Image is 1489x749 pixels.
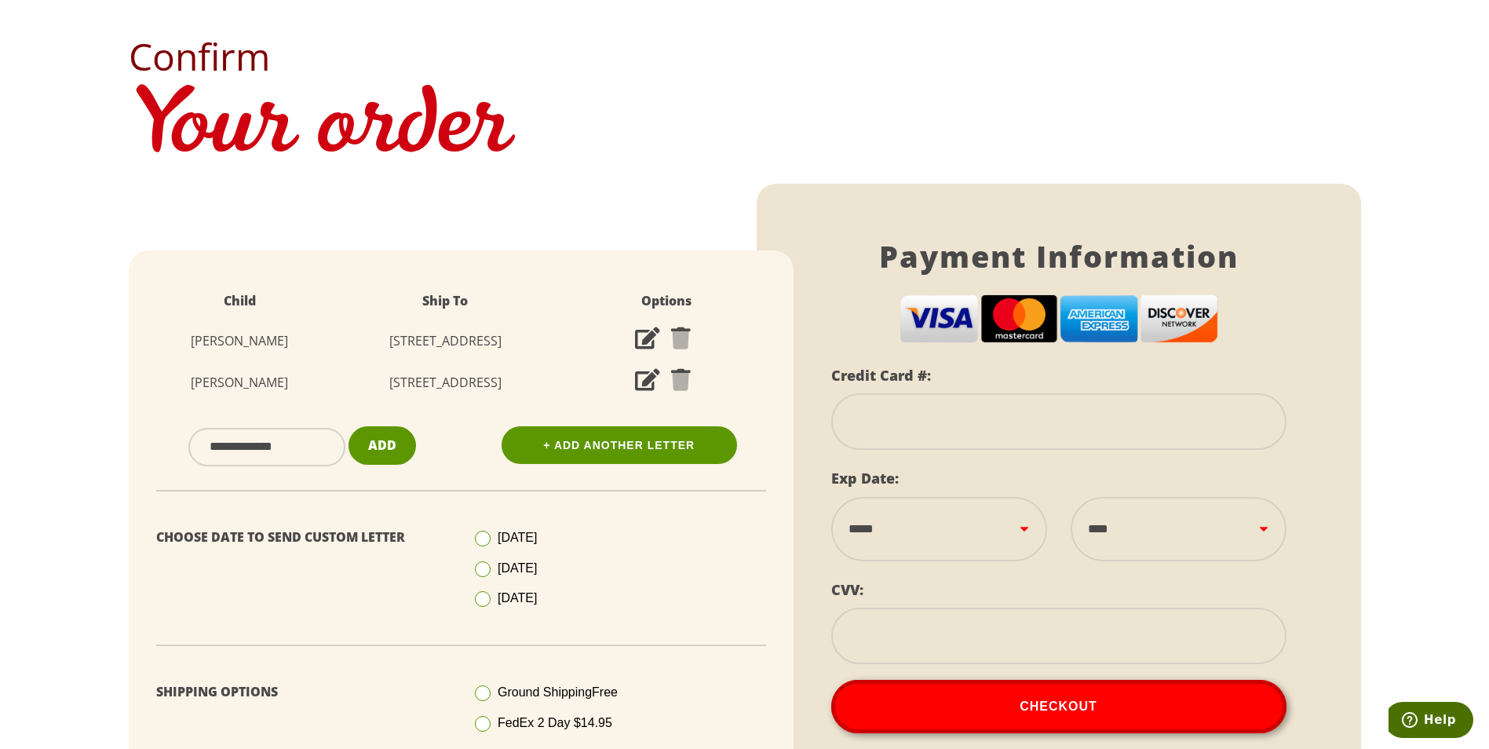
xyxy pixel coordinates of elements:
[498,591,537,605] span: [DATE]
[556,282,778,320] th: Options
[129,38,1361,75] h2: Confirm
[498,531,537,544] span: [DATE]
[349,426,416,465] button: Add
[498,561,537,575] span: [DATE]
[144,362,335,404] td: [PERSON_NAME]
[129,75,1361,184] h1: Your order
[502,426,737,464] a: + Add Another Letter
[831,239,1286,275] h1: Payment Information
[831,580,863,599] label: CVV:
[831,469,899,488] label: Exp Date:
[368,437,396,454] span: Add
[498,685,618,699] span: Ground Shipping
[831,366,931,385] label: Credit Card #:
[592,685,618,699] span: Free
[335,362,556,404] td: [STREET_ADDRESS]
[144,282,335,320] th: Child
[335,282,556,320] th: Ship To
[1389,702,1473,741] iframe: Opens a widget where you can find more information
[156,681,450,703] p: Shipping Options
[831,680,1286,733] button: Checkout
[335,320,556,362] td: [STREET_ADDRESS]
[498,716,612,729] span: FedEx 2 Day $14.95
[144,320,335,362] td: [PERSON_NAME]
[900,294,1218,344] img: cc-logos.png
[156,526,450,549] p: Choose Date To Send Custom Letter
